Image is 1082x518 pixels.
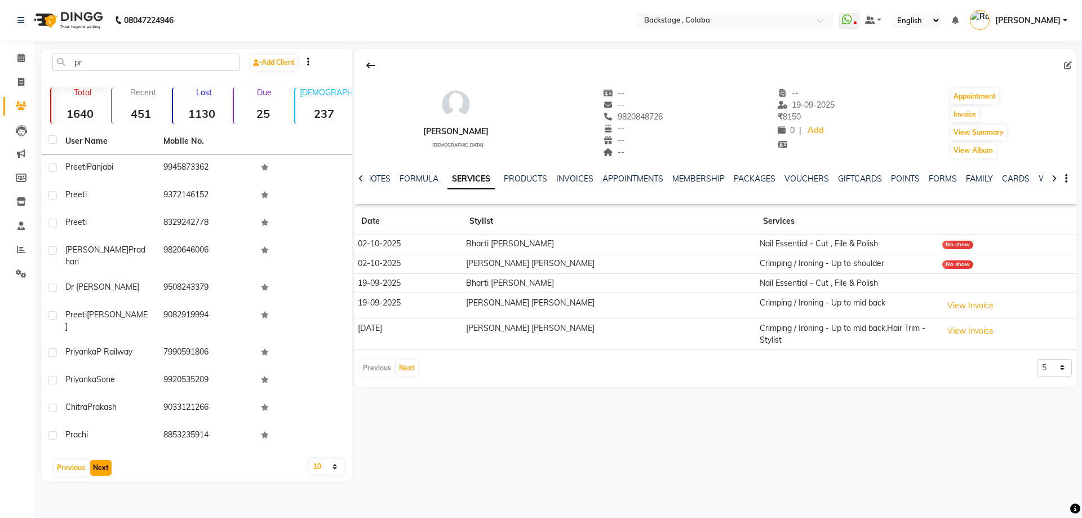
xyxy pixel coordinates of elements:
[756,318,939,350] td: Crimping / Ironing - Up to mid back,Hair Trim - Stylist
[778,112,801,122] span: 8150
[942,322,999,340] button: View Invoice
[96,347,132,357] span: P Railway
[96,374,115,384] span: Sone
[354,293,463,318] td: 19-09-2025
[365,174,391,184] a: NOTES
[157,129,255,154] th: Mobile No.
[756,273,939,293] td: Nail Essential - Cut , File & Polish
[59,129,157,154] th: User Name
[65,347,96,357] span: Priyanka
[966,174,993,184] a: FAMILY
[942,297,999,315] button: View Invoice
[157,210,255,237] td: 8329242778
[173,107,230,121] strong: 1130
[1039,174,1071,184] a: WALLET
[52,54,240,71] input: Search by Name/Mobile/Email/Code
[51,107,109,121] strong: 1640
[556,174,593,184] a: INVOICES
[995,15,1061,26] span: [PERSON_NAME]
[756,209,939,234] th: Services
[157,237,255,275] td: 9820646006
[354,318,463,350] td: [DATE]
[784,174,829,184] a: VOUCHERS
[603,112,663,122] span: 9820848726
[734,174,775,184] a: PACKAGES
[432,142,484,148] span: [DEMOGRAPHIC_DATA]
[504,174,547,184] a: PRODUCTS
[65,282,139,292] span: Dr [PERSON_NAME]
[124,5,174,36] b: 08047224946
[970,10,990,30] img: Rashmi Banerjee
[463,234,756,254] td: Bharti [PERSON_NAME]
[157,275,255,302] td: 9508243379
[65,430,88,440] span: Prachi
[65,309,87,320] span: Preeti
[157,339,255,367] td: 7990591806
[65,374,96,384] span: Priyanka
[157,367,255,395] td: 9920535209
[778,125,795,135] span: 0
[951,143,996,158] button: View Album
[56,87,109,98] p: Total
[354,273,463,293] td: 19-09-2025
[463,318,756,350] td: [PERSON_NAME] [PERSON_NAME]
[157,302,255,339] td: 9082919994
[400,174,438,184] a: FORMULA
[250,55,298,70] a: Add Client
[65,245,128,255] span: [PERSON_NAME]
[603,135,624,145] span: --
[778,112,783,122] span: ₹
[672,174,725,184] a: MEMBERSHIP
[778,100,835,110] span: 19-09-2025
[603,123,624,134] span: --
[87,162,113,172] span: Panjabi
[117,87,170,98] p: Recent
[236,87,291,98] p: Due
[65,309,148,331] span: [PERSON_NAME]
[65,217,87,227] span: Preeti
[951,125,1006,140] button: View Summary
[951,88,999,104] button: Appointment
[423,126,489,138] div: [PERSON_NAME]
[951,107,979,122] button: Invoice
[439,87,473,121] img: avatar
[157,395,255,422] td: 9033121266
[65,402,87,412] span: Chitra
[891,174,920,184] a: POINTS
[178,87,230,98] p: Lost
[603,88,624,98] span: --
[354,209,463,234] th: Date
[234,107,291,121] strong: 25
[463,273,756,293] td: Bharti [PERSON_NAME]
[29,5,106,36] img: logo
[603,100,624,110] span: --
[295,107,353,121] strong: 237
[65,162,87,172] span: Preeti
[602,174,663,184] a: APPOINTMENTS
[463,293,756,318] td: [PERSON_NAME] [PERSON_NAME]
[447,169,495,189] a: SERVICES
[112,107,170,121] strong: 451
[942,260,973,269] div: No show
[463,209,756,234] th: Stylist
[300,87,353,98] p: [DEMOGRAPHIC_DATA]
[603,147,624,157] span: --
[54,460,88,476] button: Previous
[65,189,87,200] span: Preeti
[778,88,799,98] span: --
[929,174,957,184] a: FORMS
[799,125,801,136] span: |
[838,174,882,184] a: GIFTCARDS
[756,293,939,318] td: Crimping / Ironing - Up to mid back
[90,460,112,476] button: Next
[806,123,826,139] a: Add
[87,402,117,412] span: Prakash
[157,154,255,182] td: 9945873362
[157,182,255,210] td: 9372146152
[396,360,418,376] button: Next
[354,254,463,273] td: 02-10-2025
[359,55,383,76] div: Back to Client
[756,234,939,254] td: Nail Essential - Cut , File & Polish
[157,422,255,450] td: 8853235914
[942,241,973,249] div: No show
